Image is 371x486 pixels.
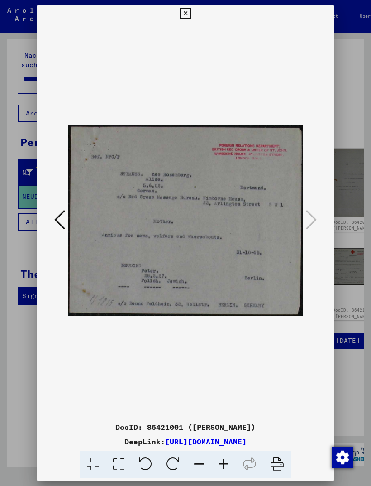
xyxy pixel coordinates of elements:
[331,446,353,468] div: Zustimmung ändern
[37,436,334,447] div: DeepLink:
[332,447,353,468] img: Zustimmung ändern
[68,23,303,418] img: 001.jpg
[165,437,247,446] a: [URL][DOMAIN_NAME]
[37,422,334,433] div: DocID: 86421001 ([PERSON_NAME])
